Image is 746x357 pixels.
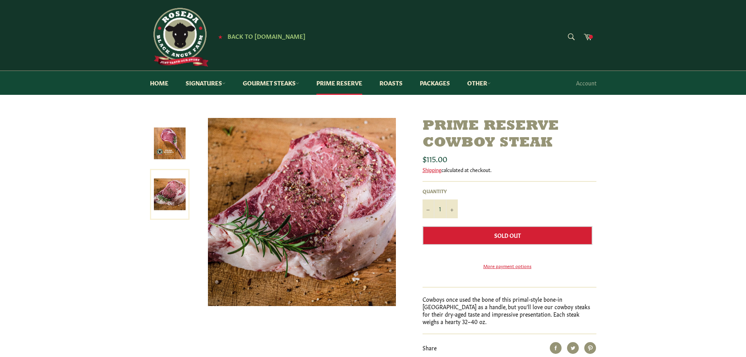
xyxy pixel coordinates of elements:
[423,166,596,173] div: calculated at checkout.
[309,71,370,95] a: Prime Reserve
[494,231,521,239] span: Sold Out
[178,71,233,95] a: Signatures
[423,166,441,173] a: Shipping
[423,344,437,352] span: Share
[423,118,596,152] h1: Prime Reserve Cowboy Steak
[372,71,410,95] a: Roasts
[208,118,396,306] img: Prime Reserve Cowboy Steak
[459,71,499,95] a: Other
[142,71,176,95] a: Home
[423,199,434,218] button: Reduce item quantity by one
[218,33,222,40] span: ★
[214,33,305,40] a: ★ Back to [DOMAIN_NAME]
[446,199,458,218] button: Increase item quantity by one
[150,8,209,67] img: Roseda Beef
[412,71,458,95] a: Packages
[423,226,592,245] button: Sold Out
[423,295,596,326] p: Cowboys once used the bone of this primal-style bone-in [GEOGRAPHIC_DATA] as a handle, but you'll...
[423,188,458,194] label: Quantity
[235,71,307,95] a: Gourmet Steaks
[423,153,447,164] span: $115.00
[228,32,305,40] span: Back to [DOMAIN_NAME]
[423,263,592,269] a: More payment options
[154,127,186,159] img: Prime Reserve Cowboy Steak
[572,71,600,94] a: Account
